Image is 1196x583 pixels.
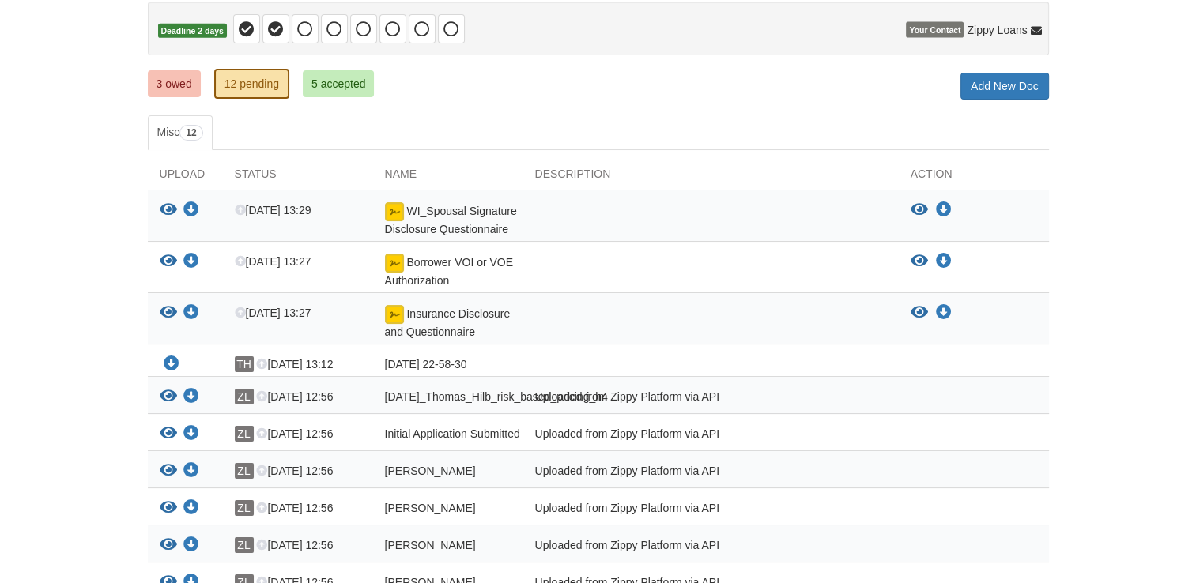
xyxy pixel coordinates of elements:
[256,358,333,370] span: [DATE] 13:12
[235,356,254,372] span: TH
[385,465,476,477] span: [PERSON_NAME]
[911,305,928,321] button: View Insurance Disclosure and Questionnaire
[303,70,375,97] a: 5 accepted
[936,255,952,268] a: Download Borrower VOI or VOE Authorization
[385,254,404,273] img: Document fully signed
[183,205,199,217] a: Download WI_Spousal Signature Disclosure Questionnaire
[385,502,476,514] span: [PERSON_NAME]
[906,22,964,38] span: Your Contact
[160,463,177,480] button: View Thomas_Hilb_privacy_notice
[385,256,513,287] span: Borrower VOI or VOE Authorization
[523,500,899,521] div: Uploaded from Zippy Platform via API
[183,428,199,441] a: Download Initial Application Submitted
[523,537,899,558] div: Uploaded from Zippy Platform via API
[523,389,899,409] div: Uploaded from Zippy Platform via API
[256,465,333,477] span: [DATE] 12:56
[899,166,1049,190] div: Action
[235,426,254,442] span: ZL
[158,24,227,39] span: Deadline 2 days
[523,426,899,446] div: Uploaded from Zippy Platform via API
[183,256,199,269] a: Download Borrower VOI or VOE Authorization
[960,73,1049,100] a: Add New Doc
[164,358,179,370] a: Download 2025-08-27 22-58-30
[183,465,199,478] a: Download Thomas_Hilb_privacy_notice
[148,166,223,190] div: Upload
[160,202,177,219] button: View WI_Spousal Signature Disclosure Questionnaire
[183,391,199,404] a: Download 09-23-2025_Thomas_Hilb_risk_based_pricing_h4
[385,427,520,440] span: Initial Application Submitted
[523,166,899,190] div: Description
[223,166,373,190] div: Status
[385,205,517,235] span: WI_Spousal Signature Disclosure Questionnaire
[256,390,333,403] span: [DATE] 12:56
[183,307,199,320] a: Download Insurance Disclosure and Questionnaire
[385,202,404,221] img: Document fully signed
[373,166,523,190] div: Name
[160,426,177,442] button: View Initial Application Submitted
[256,427,333,440] span: [DATE] 12:56
[967,22,1027,38] span: Zippy Loans
[235,389,254,404] span: ZL
[235,500,254,516] span: ZL
[214,69,289,99] a: 12 pending
[235,307,311,319] span: [DATE] 13:27
[183,540,199,552] a: Download Thomas_Hilb_esign_consent
[160,254,177,270] button: View Borrower VOI or VOE Authorization
[523,463,899,483] div: Uploaded from Zippy Platform via API
[256,502,333,514] span: [DATE] 12:56
[148,70,201,97] a: 3 owed
[160,389,177,405] button: View 09-23-2025_Thomas_Hilb_risk_based_pricing_h4
[385,539,476,551] span: [PERSON_NAME]
[160,305,177,322] button: View Insurance Disclosure and Questionnaire
[160,537,177,554] button: View Thomas_Hilb_esign_consent
[911,202,928,218] button: View WI_Spousal Signature Disclosure Questionnaire
[235,463,254,479] span: ZL
[385,358,467,370] span: [DATE] 22-58-30
[385,307,511,338] span: Insurance Disclosure and Questionnaire
[385,305,404,324] img: Document fully signed
[183,502,199,515] a: Download Thomas_Hilb_terms_of_use
[235,255,311,268] span: [DATE] 13:27
[235,204,311,216] span: [DATE] 13:29
[148,115,213,150] a: Misc
[235,537,254,553] span: ZL
[911,254,928,269] button: View Borrower VOI or VOE Authorization
[160,500,177,517] button: View Thomas_Hilb_terms_of_use
[256,539,333,551] span: [DATE] 12:56
[936,307,952,319] a: Download Insurance Disclosure and Questionnaire
[179,125,202,141] span: 12
[385,390,608,403] span: [DATE]_Thomas_Hilb_risk_based_pricing_h4
[936,204,952,216] a: Download WI_Spousal Signature Disclosure Questionnaire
